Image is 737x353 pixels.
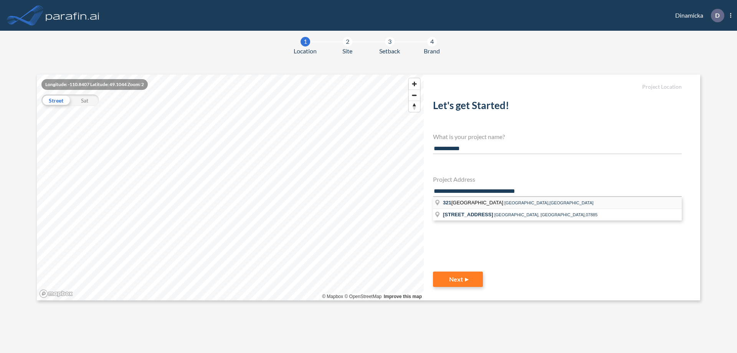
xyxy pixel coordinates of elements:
span: 321 [443,200,451,206]
div: 3 [385,37,395,46]
span: [GEOGRAPHIC_DATA] [443,200,504,206]
a: Mapbox homepage [39,289,73,298]
h5: Project Location [433,84,682,90]
span: [GEOGRAPHIC_DATA],[GEOGRAPHIC_DATA] [504,201,593,205]
span: Location [294,46,317,56]
h4: Project Address [433,176,682,183]
a: Improve this map [384,294,422,299]
h2: Let's get Started! [433,99,682,114]
span: [GEOGRAPHIC_DATA], [GEOGRAPHIC_DATA],07885 [494,212,598,217]
span: Zoom out [409,90,420,101]
div: 2 [343,37,352,46]
div: Sat [70,94,99,106]
div: Longitude: -110.8407 Latitude: 49.1044 Zoom: 2 [41,79,148,90]
button: Zoom out [409,89,420,101]
span: [STREET_ADDRESS] [443,212,493,217]
h4: What is your project name? [433,133,682,140]
a: OpenStreetMap [344,294,382,299]
span: Setback [379,46,400,56]
img: logo [44,8,101,23]
a: Mapbox [322,294,343,299]
button: Reset bearing to north [409,101,420,112]
p: D [715,12,720,19]
div: Dinamicka [664,9,731,22]
span: Site [342,46,352,56]
div: Street [41,94,70,106]
canvas: Map [37,75,424,300]
button: Next [433,272,483,287]
div: 1 [301,37,310,46]
div: 4 [427,37,437,46]
span: Brand [424,46,440,56]
button: Zoom in [409,78,420,89]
